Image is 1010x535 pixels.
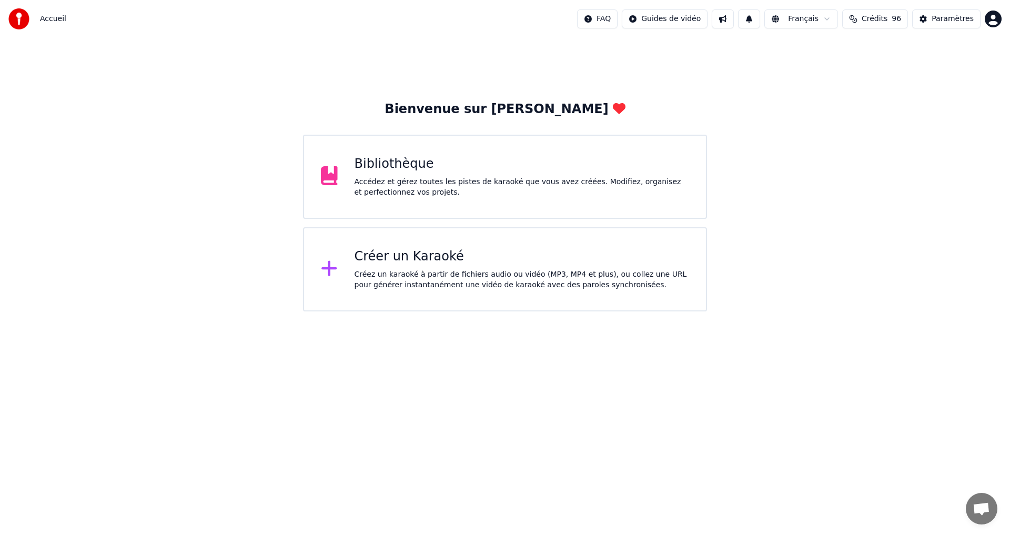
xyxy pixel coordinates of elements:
[622,9,708,28] button: Guides de vidéo
[862,14,887,24] span: Crédits
[8,8,29,29] img: youka
[355,248,690,265] div: Créer un Karaoké
[385,101,625,118] div: Bienvenue sur [PERSON_NAME]
[912,9,981,28] button: Paramètres
[355,177,690,198] div: Accédez et gérez toutes les pistes de karaoké que vous avez créées. Modifiez, organisez et perfec...
[40,14,66,24] span: Accueil
[842,9,908,28] button: Crédits96
[966,493,997,524] div: Ouvrir le chat
[355,156,690,173] div: Bibliothèque
[932,14,974,24] div: Paramètres
[577,9,618,28] button: FAQ
[40,14,66,24] nav: breadcrumb
[892,14,901,24] span: 96
[355,269,690,290] div: Créez un karaoké à partir de fichiers audio ou vidéo (MP3, MP4 et plus), ou collez une URL pour g...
